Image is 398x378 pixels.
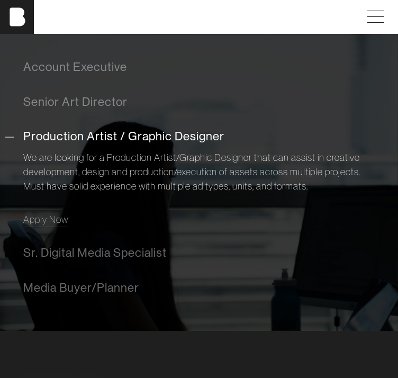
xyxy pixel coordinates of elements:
span: Apply Now [23,213,68,226]
span: Senior Art Director [23,95,128,109]
span: Account Executive [23,60,127,74]
a: Apply Now [23,212,68,227]
span: Production Artist / Graphic Designer [23,129,224,143]
span: Media Buyer/Planner [23,281,139,294]
span: Sr. Digital Media Specialist [23,246,167,259]
p: We are looking for a Production Artist/Graphic Designer that can assist in creative development, ... [23,150,375,193]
